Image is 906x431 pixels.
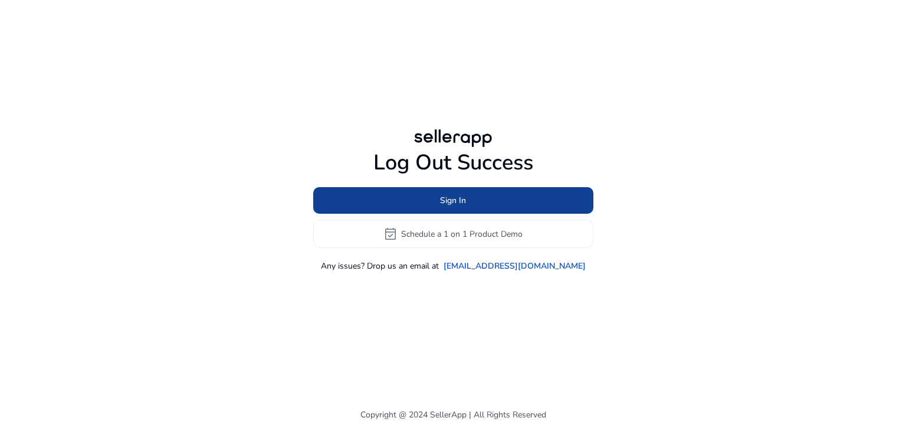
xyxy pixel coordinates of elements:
[440,194,466,207] span: Sign In
[313,220,593,248] button: event_availableSchedule a 1 on 1 Product Demo
[313,150,593,175] h1: Log Out Success
[313,187,593,214] button: Sign In
[444,260,586,272] a: [EMAIL_ADDRESS][DOMAIN_NAME]
[321,260,439,272] p: Any issues? Drop us an email at
[383,227,398,241] span: event_available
